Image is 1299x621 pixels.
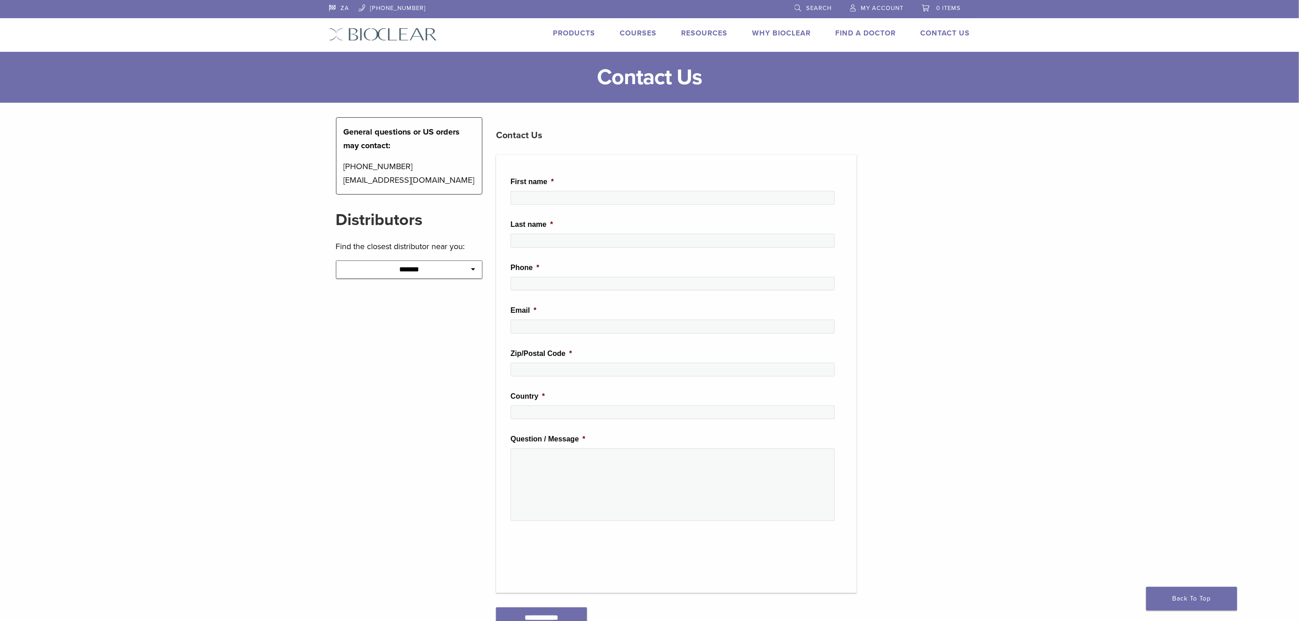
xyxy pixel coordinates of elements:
iframe: reCAPTCHA [511,536,649,571]
label: Last name [511,220,553,230]
label: First name [511,177,554,187]
a: Find A Doctor [836,29,896,38]
h3: Contact Us [496,125,857,146]
a: Back To Top [1146,587,1237,611]
span: Search [807,5,832,12]
label: Email [511,306,537,316]
label: Zip/Postal Code [511,349,572,359]
a: Courses [620,29,657,38]
label: Country [511,392,545,401]
label: Question / Message [511,435,586,444]
strong: General questions or US orders may contact: [344,127,460,150]
a: Resources [682,29,728,38]
p: [PHONE_NUMBER] [EMAIL_ADDRESS][DOMAIN_NAME] [344,160,475,187]
h2: Distributors [336,209,483,231]
p: Find the closest distributor near you: [336,240,483,253]
label: Phone [511,263,539,273]
a: Why Bioclear [752,29,811,38]
span: 0 items [937,5,961,12]
a: Products [553,29,596,38]
span: My Account [861,5,904,12]
a: Contact Us [921,29,970,38]
img: Bioclear [329,28,437,41]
